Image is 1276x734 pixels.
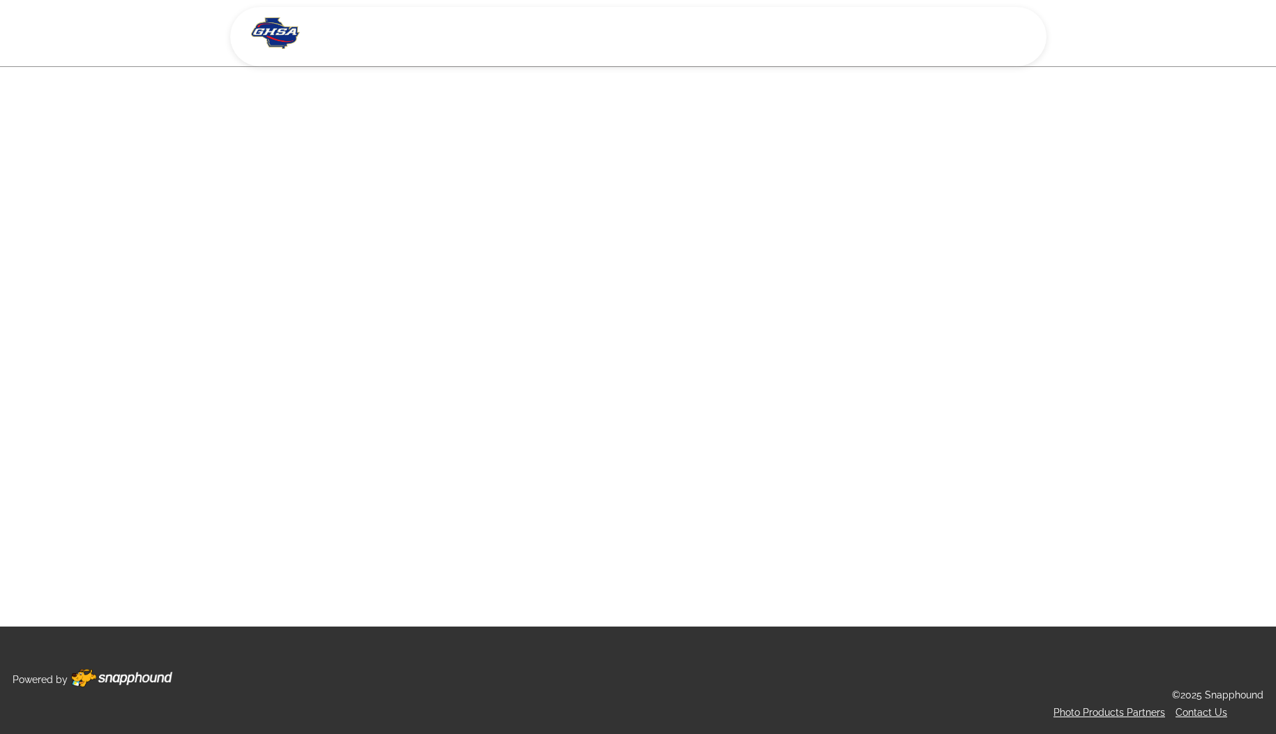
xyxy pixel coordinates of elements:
[251,17,301,49] img: Snapphound Logo
[1053,707,1165,718] a: Photo Products Partners
[1176,707,1227,718] a: Contact Us
[13,671,68,689] p: Powered by
[1172,687,1263,704] p: ©2025 Snapphound
[71,669,172,687] img: Footer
